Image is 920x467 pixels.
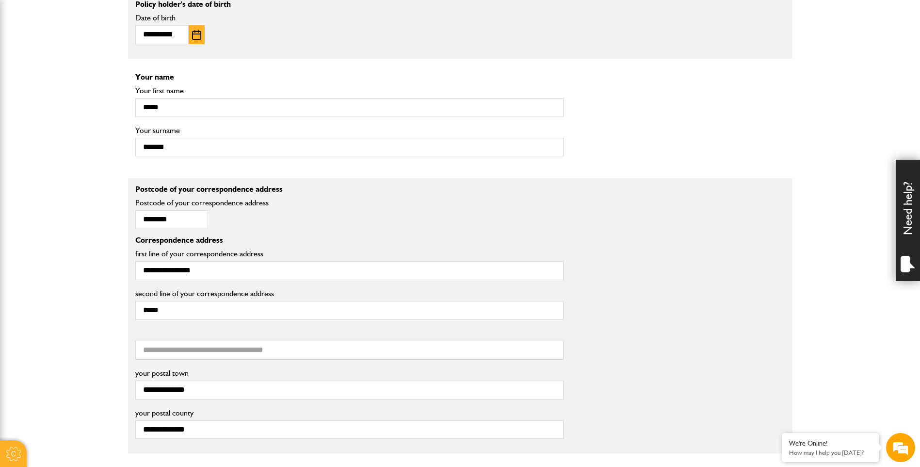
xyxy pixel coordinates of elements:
label: Postcode of your correspondence address [135,199,283,207]
input: Enter your email address [13,118,177,140]
p: Correspondence address [135,236,564,244]
label: Your surname [135,127,564,134]
label: your postal county [135,409,564,417]
textarea: Type your message and hit 'Enter' [13,176,177,291]
label: Your first name [135,87,564,95]
p: Postcode of your correspondence address [135,185,564,193]
p: How may I help you today? [789,449,872,456]
p: Your name [135,73,785,81]
img: Choose date [192,30,201,40]
div: Chat with us now [50,54,163,67]
div: Minimize live chat window [159,5,182,28]
input: Enter your phone number [13,147,177,168]
label: first line of your correspondence address [135,250,564,258]
input: Enter your last name [13,90,177,111]
label: your postal town [135,369,564,377]
img: d_20077148190_company_1631870298795_20077148190 [16,54,41,67]
div: We're Online! [789,439,872,448]
em: Start Chat [132,299,176,312]
label: second line of your correspondence address [135,290,564,298]
div: Need help? [896,160,920,281]
p: Policy holder's date of birth [135,0,785,8]
label: Date of birth [135,14,564,22]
